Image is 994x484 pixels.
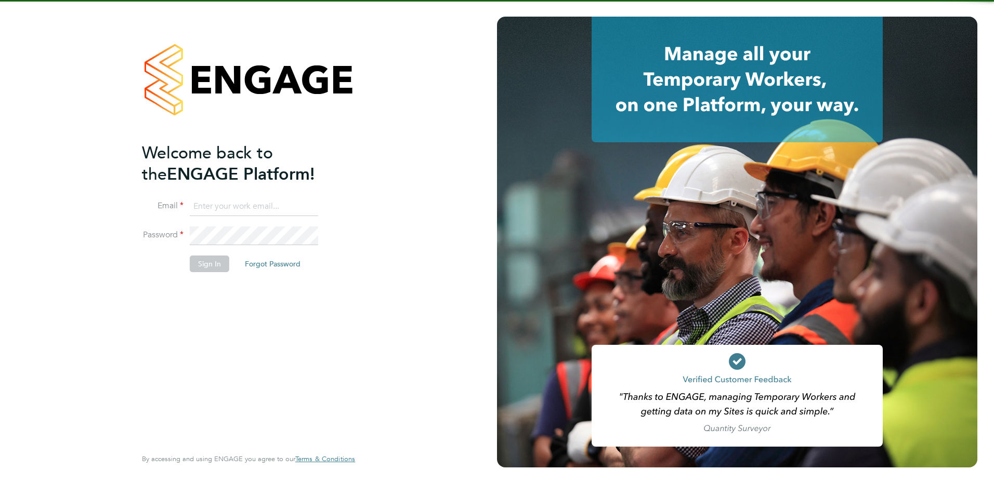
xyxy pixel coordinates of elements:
[142,454,355,463] span: By accessing and using ENGAGE you agree to our
[142,142,345,185] h2: ENGAGE Platform!
[190,197,318,216] input: Enter your work email...
[295,455,355,463] a: Terms & Conditions
[142,143,273,184] span: Welcome back to the
[142,230,184,240] label: Password
[237,256,309,272] button: Forgot Password
[190,256,229,272] button: Sign In
[142,200,184,211] label: Email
